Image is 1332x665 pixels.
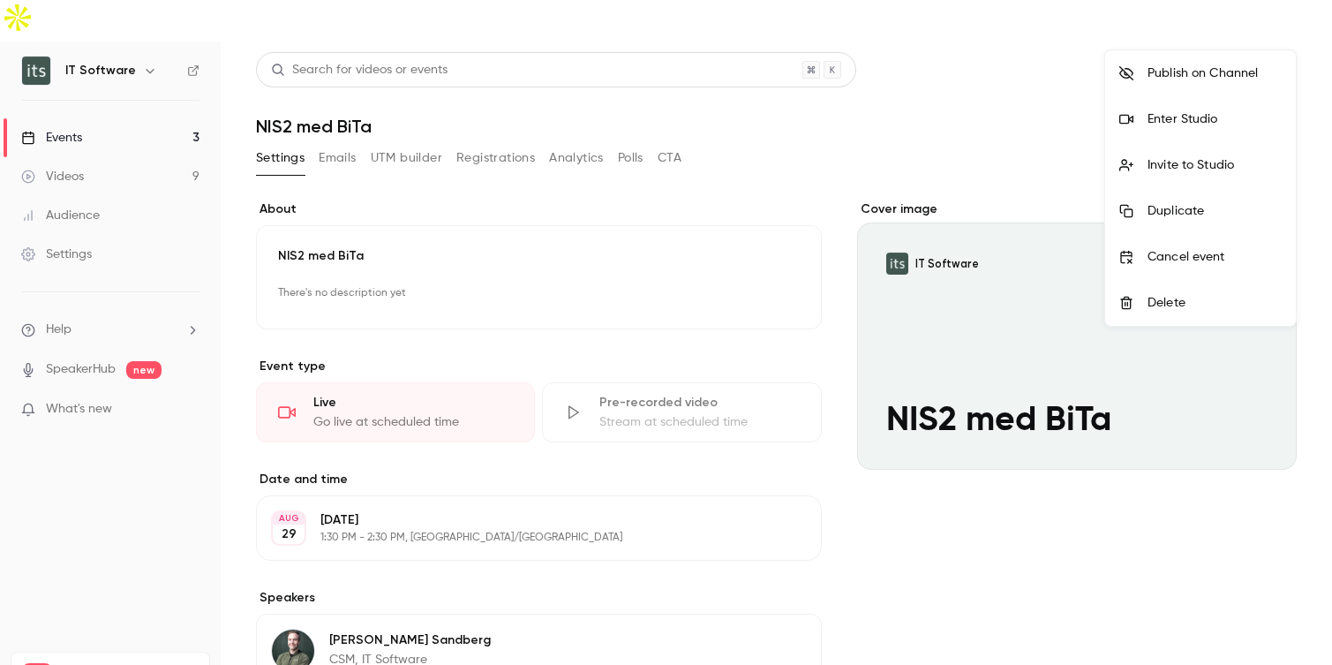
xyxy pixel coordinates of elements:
[1148,294,1282,312] div: Delete
[1148,156,1282,174] div: Invite to Studio
[1148,110,1282,128] div: Enter Studio
[1148,64,1282,82] div: Publish on Channel
[1148,248,1282,266] div: Cancel event
[1148,202,1282,220] div: Duplicate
